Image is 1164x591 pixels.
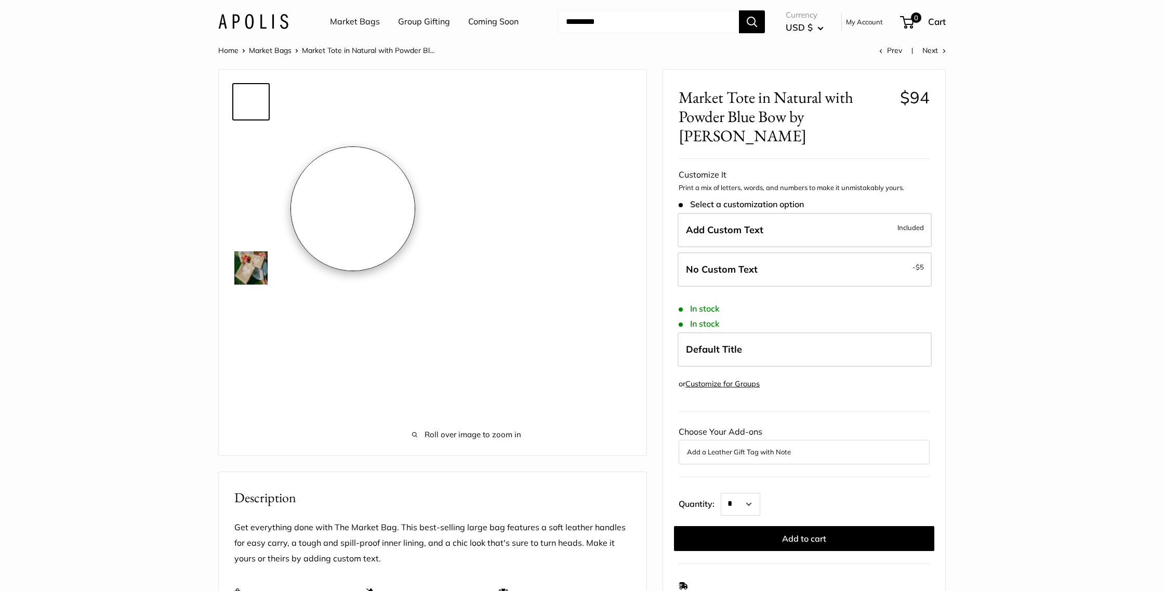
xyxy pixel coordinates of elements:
label: Leave Blank [678,252,932,287]
h2: Description [234,488,631,508]
a: Market Bags [330,14,380,30]
p: Get everything done with The Market Bag. This best-selling large bag features a soft leather hand... [234,520,631,567]
img: Apolis [218,14,288,29]
div: or [679,377,760,391]
label: Quantity: [679,490,721,516]
label: Default Title [678,332,932,367]
img: Market Tote in Natural with Powder Blue Bow by Amy Logsdon [234,251,268,285]
span: No Custom Text [686,263,758,275]
a: Market Tote in Natural with Powder Blue Bow by Amy Logsdon [232,249,270,287]
nav: Breadcrumb [218,44,434,57]
span: $5 [916,263,924,271]
span: Currency [786,8,824,22]
a: Market Tote in Natural with Powder Blue Bow by Amy Logsdon [232,166,270,204]
span: Market Tote in Natural with Powder Bl... [302,46,434,55]
span: $94 [900,87,930,108]
input: Search... [558,10,739,33]
button: USD $ [786,19,824,36]
a: My Account [846,16,883,28]
span: Select a customization option [679,199,804,209]
a: Home [218,46,239,55]
a: Market Tote in Natural with Powder Blue Bow by Amy Logsdon [232,83,270,120]
span: Cart [928,16,946,27]
span: - [912,261,924,273]
a: Market Bags [249,46,292,55]
button: Add a Leather Gift Tag with Note [687,446,921,458]
span: Add Custom Text [686,224,763,236]
p: Print a mix of letters, words, and numbers to make it unmistakably yours. [679,183,930,193]
a: Market Tote in Natural with Powder Blue Bow by Amy Logsdon [232,125,270,162]
button: Search [739,10,765,33]
a: Market Tote in Natural with Powder Blue Bow by Amy Logsdon [232,208,270,245]
a: Market Tote in Natural with Powder Blue Bow by Amy Logsdon [232,332,270,370]
a: 0 Cart [901,14,946,30]
span: USD $ [786,22,813,33]
a: Next [922,46,946,55]
span: Market Tote in Natural with Powder Blue Bow by [PERSON_NAME] [679,88,892,146]
span: Default Title [686,343,742,355]
span: In stock [679,319,720,329]
a: Coming Soon [468,14,519,30]
a: Prev [879,46,902,55]
div: Choose Your Add-ons [679,424,930,464]
a: Market Tote in Natural with Powder Blue Bow by Amy Logsdon [232,374,270,411]
button: Add to cart [674,526,934,551]
span: Included [897,221,924,234]
div: Customize It [679,167,930,183]
a: Customize for Groups [685,379,760,388]
label: Add Custom Text [678,213,932,247]
a: Group Gifting [398,14,450,30]
span: In stock [679,304,720,314]
span: Roll over image to zoom in [302,427,631,442]
span: 0 [911,12,921,23]
a: Market Tote in Natural with Powder Blue Bow by Amy Logsdon [232,291,270,328]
